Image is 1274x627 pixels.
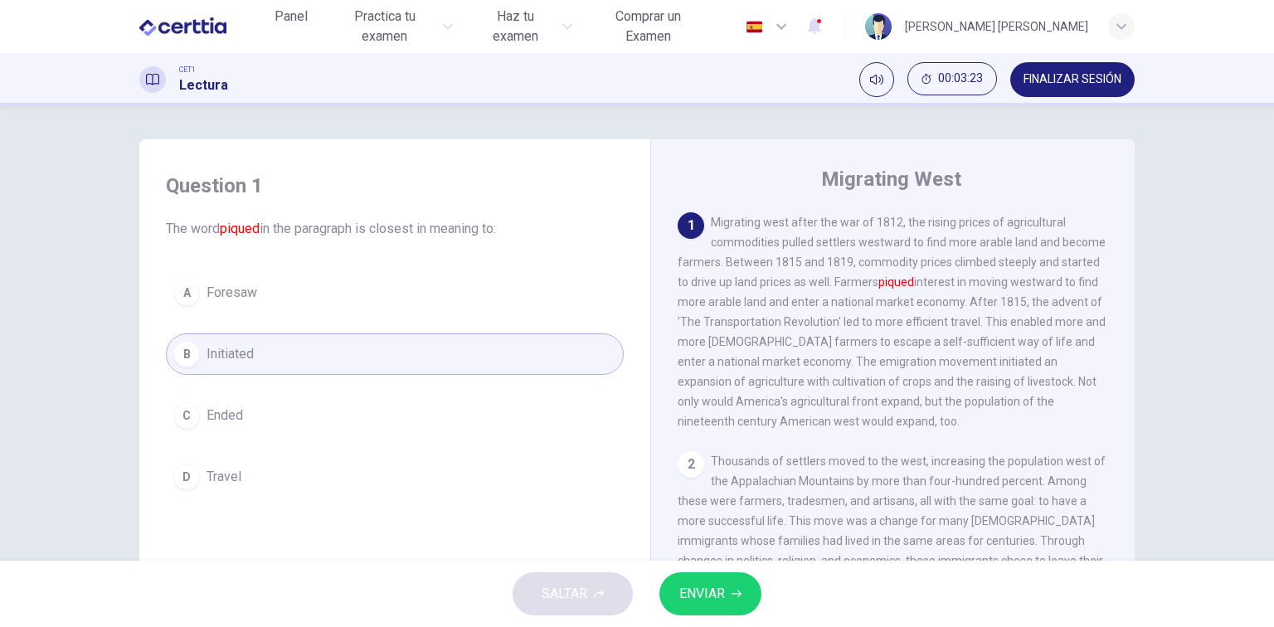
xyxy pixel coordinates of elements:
[821,166,961,192] h4: Migrating West
[207,344,254,364] span: Initiated
[905,17,1088,36] div: [PERSON_NAME] [PERSON_NAME]
[331,7,439,46] span: Practica tu examen
[220,221,260,236] font: piqued
[179,64,196,75] span: CET1
[324,2,460,51] button: Practica tu examen
[166,219,624,239] span: The word in the paragraph is closest in meaning to:
[473,7,557,46] span: Haz tu examen
[179,75,228,95] h1: Lectura
[173,402,200,429] div: C
[265,2,318,51] a: Panel
[878,275,914,289] font: piqued
[865,13,892,40] img: Profile picture
[139,10,226,43] img: CERTTIA logo
[1024,73,1121,86] span: FINALIZAR SESIÓN
[744,21,765,33] img: es
[466,2,578,51] button: Haz tu examen
[938,72,983,85] span: 00:03:23
[679,582,725,605] span: ENVIAR
[678,216,1106,428] span: Migrating west after the war of 1812, the rising prices of agricultural commodities pulled settle...
[592,7,704,46] span: Comprar un Examen
[907,62,997,95] button: 00:03:23
[659,572,761,615] button: ENVIAR
[207,283,257,303] span: Foresaw
[166,456,624,498] button: DTravel
[166,333,624,375] button: BInitiated
[166,173,624,199] h4: Question 1
[678,451,704,478] div: 2
[859,62,894,97] div: Silenciar
[173,341,200,367] div: B
[907,62,997,97] div: Ocultar
[207,406,243,425] span: Ended
[265,2,318,32] button: Panel
[678,212,704,239] div: 1
[207,467,241,487] span: Travel
[1010,62,1135,97] button: FINALIZAR SESIÓN
[139,10,265,43] a: CERTTIA logo
[173,279,200,306] div: A
[586,2,711,51] button: Comprar un Examen
[173,464,200,490] div: D
[166,395,624,436] button: CEnded
[166,272,624,313] button: AForesaw
[275,7,308,27] span: Panel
